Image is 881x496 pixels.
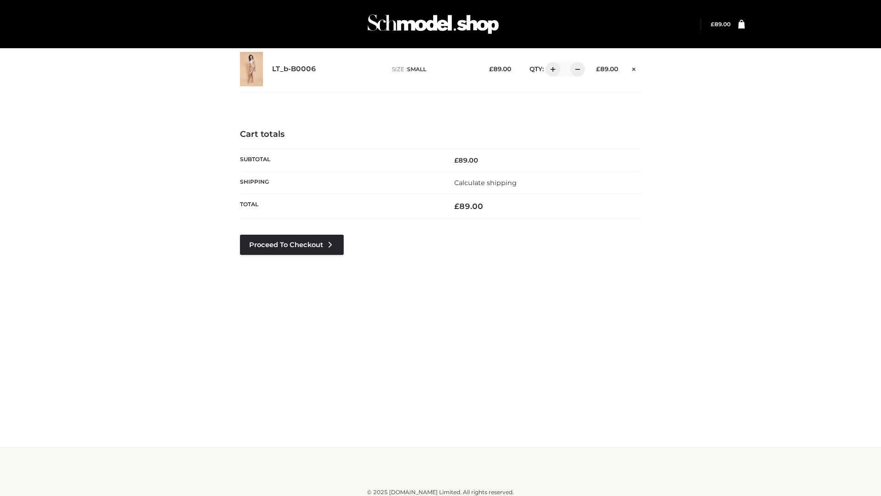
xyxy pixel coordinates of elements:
span: £ [489,65,493,73]
bdi: 89.00 [454,156,478,164]
a: £89.00 [711,21,730,28]
span: £ [454,202,459,211]
span: £ [454,156,458,164]
span: £ [711,21,714,28]
p: size : [392,65,475,73]
img: Schmodel Admin 964 [364,6,502,42]
th: Total [240,194,440,219]
a: Proceed to Checkout [240,235,344,255]
th: Subtotal [240,149,440,171]
bdi: 89.00 [454,202,483,211]
div: QTY: [520,62,582,77]
span: SMALL [407,66,426,73]
th: Shipping [240,171,440,194]
bdi: 89.00 [711,21,730,28]
span: £ [596,65,600,73]
a: LT_b-B0006 [272,65,316,73]
a: Remove this item [627,62,641,74]
bdi: 89.00 [596,65,618,73]
bdi: 89.00 [489,65,511,73]
h4: Cart totals [240,130,641,140]
a: Calculate shipping [454,179,517,187]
